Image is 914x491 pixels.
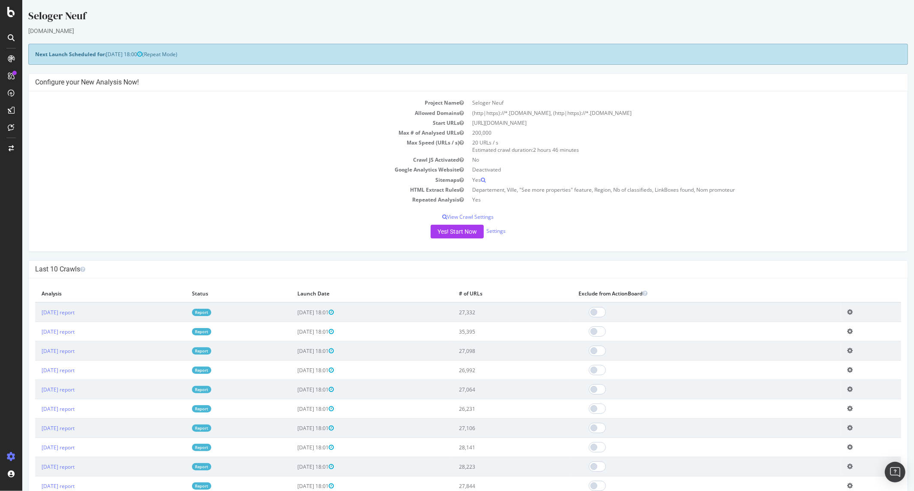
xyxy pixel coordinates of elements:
p: View Crawl Settings [13,213,879,220]
a: [DATE] report [19,386,52,393]
td: 26,992 [430,361,550,380]
td: Yes [446,175,879,185]
span: [DATE] 18:01 [275,347,312,355]
a: [DATE] report [19,328,52,335]
td: Departement, Ville, "See more properties" feature, Region, Nb of classifieds, LinkBoxes found, No... [446,185,879,195]
a: Report [170,367,189,374]
td: Google Analytics Website [13,165,446,175]
a: [DATE] report [19,463,52,470]
td: 26,231 [430,399,550,419]
button: Yes! Start Now [408,225,461,238]
th: Launch Date [269,285,430,302]
td: 28,141 [430,438,550,457]
a: Report [170,405,189,413]
a: Report [170,386,189,393]
td: [URL][DOMAIN_NAME] [446,118,879,128]
div: (Repeat Mode) [6,44,886,65]
td: 27,332 [430,302,550,322]
a: [DATE] report [19,425,52,432]
td: Start URLs [13,118,446,128]
h4: Last 10 Crawls [13,265,879,274]
td: Crawl JS Activated [13,155,446,165]
td: 200,000 [446,128,879,138]
a: Report [170,463,189,470]
th: Analysis [13,285,163,302]
span: [DATE] 18:01 [275,405,312,413]
td: Repeated Analysis [13,195,446,205]
a: [DATE] report [19,482,52,490]
a: Report [170,347,189,355]
td: Yes [446,195,879,205]
span: [DATE] 18:01 [275,463,312,470]
a: Report [170,444,189,451]
span: [DATE] 18:01 [275,367,312,374]
a: Report [170,309,189,316]
a: Report [170,482,189,490]
td: 27,098 [430,341,550,361]
td: HTML Extract Rules [13,185,446,195]
td: 27,064 [430,380,550,399]
a: Report [170,425,189,432]
td: Max # of Analysed URLs [13,128,446,138]
th: Status [163,285,269,302]
td: 28,223 [430,457,550,476]
td: No [446,155,879,165]
span: [DATE] 18:01 [275,328,312,335]
span: 2 hours 46 minutes [511,146,557,154]
td: (http|https)://*.[DOMAIN_NAME], (http|https)://*.[DOMAIN_NAME] [446,108,879,118]
a: [DATE] report [19,444,52,451]
td: Max Speed (URLs / s) [13,138,446,155]
td: Seloger Neuf [446,98,879,108]
a: [DATE] report [19,367,52,374]
span: [DATE] 18:00 [84,51,120,58]
td: Sitemaps [13,175,446,185]
span: [DATE] 18:01 [275,386,312,393]
span: [DATE] 18:01 [275,425,312,432]
a: Settings [464,227,483,235]
div: Open Intercom Messenger [885,462,905,482]
div: Seloger Neuf [6,9,886,27]
td: Deactivated [446,165,879,175]
td: 20 URLs / s Estimated crawl duration: [446,138,879,155]
td: 27,106 [430,419,550,438]
strong: Next Launch Scheduled for: [13,51,84,58]
a: Report [170,328,189,335]
th: Exclude from ActionBoard [550,285,818,302]
span: [DATE] 18:01 [275,309,312,316]
a: [DATE] report [19,309,52,316]
h4: Configure your New Analysis Now! [13,78,879,87]
td: Project Name [13,98,446,108]
span: [DATE] 18:01 [275,482,312,490]
div: [DOMAIN_NAME] [6,27,886,35]
a: [DATE] report [19,347,52,355]
a: [DATE] report [19,405,52,413]
th: # of URLs [430,285,550,302]
span: [DATE] 18:01 [275,444,312,451]
td: Allowed Domains [13,108,446,118]
td: 35,395 [430,322,550,341]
